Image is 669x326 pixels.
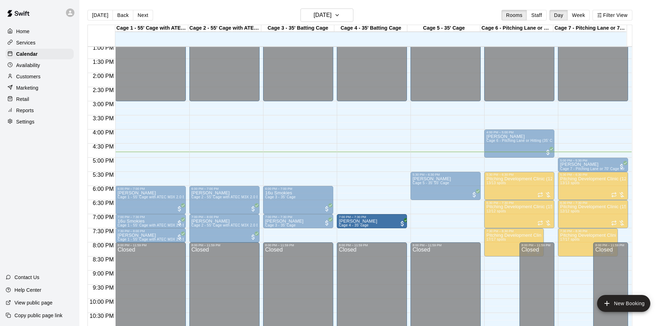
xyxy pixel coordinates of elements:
[618,163,625,170] span: All customers have paid
[115,228,186,242] div: 7:30 PM – 8:00 PM: Warren Isenhower
[560,209,579,213] span: 12/12 spots filled
[91,285,116,291] span: 9:30 PM
[88,299,115,305] span: 10:00 PM
[537,192,543,198] span: Recurring event
[16,107,34,114] p: Reports
[484,200,554,228] div: 6:30 PM – 7:30 PM: Pitching Development Clinic (15u-18u)
[595,243,626,247] div: 8:00 PM – 11:59 PM
[334,25,407,32] div: Cage 4 - 35' Batting Cage
[558,172,628,200] div: 5:30 PM – 6:30 PM: Pitching Development Clinic (12u-14u) 5:30-6:30
[337,214,407,228] div: 7:00 PM – 7:30 PM: Cage 4 - 35' cage
[484,172,554,200] div: 5:30 PM – 6:30 PM: Pitching Development Clinic (12u-14u) 5:30-6:30
[91,158,116,164] span: 5:00 PM
[527,10,547,20] button: Staff
[91,59,116,65] span: 1:30 PM
[484,129,554,158] div: 4:00 PM – 5:00 PM: Justin Williamson
[117,237,256,241] span: Cage 1 - 55' Cage with ATEC M3X 2.0 Baseball Pitching Machine with Auto Feeder
[16,50,38,58] p: Calendar
[91,172,116,178] span: 5:30 PM
[486,131,552,134] div: 4:00 PM – 5:00 PM
[6,60,74,71] a: Availability
[91,214,116,220] span: 7:00 PM
[6,71,74,82] a: Customers
[486,201,552,205] div: 6:30 PM – 7:30 PM
[265,223,296,227] span: Cage 3 - 35' Cage
[592,10,632,20] button: Filter View
[486,139,560,143] span: Cage 6 - Pitching Lane or Hitting (35' Cage)
[16,73,41,80] p: Customers
[558,158,628,172] div: 5:00 PM – 5:30 PM: Justin Williamson
[16,28,30,35] p: Home
[117,243,183,247] div: 8:00 PM – 11:59 PM
[410,172,481,200] div: 5:30 PM – 6:30 PM: Braxton Brinkley
[188,25,261,32] div: Cage 2 - 55' Cage with ATEC M3X 2.0 Baseball Pitching Machine
[339,215,368,219] div: 7:00 PM – 7:30 PM
[558,228,618,256] div: 7:30 PM – 8:30 PM: Pitching Development Clinic (All Ages)
[91,73,116,79] span: 2:00 PM
[265,243,331,247] div: 8:00 PM – 11:59 PM
[522,243,553,247] div: 8:00 PM – 11:59 PM
[407,25,480,32] div: Cage 5 - 35' Cage
[611,220,617,226] span: Recurring event
[191,223,409,227] span: Cage 2 - 55' Cage with ATEC M3X 2.0 Baseball Pitching Machine and ATEC M1J Softball Pitching Mach...
[560,229,615,233] div: 7:30 PM – 8:30 PM
[549,10,568,20] button: Day
[6,37,74,48] a: Services
[560,159,626,162] div: 5:00 PM – 5:30 PM
[91,228,116,234] span: 7:30 PM
[413,173,479,176] div: 5:30 PM – 6:30 PM
[91,271,116,277] span: 9:00 PM
[486,181,506,185] span: 13/13 spots filled
[413,243,479,247] div: 8:00 PM – 11:59 PM
[16,39,36,46] p: Services
[115,186,186,214] div: 6:00 PM – 7:00 PM: Alex Coulter
[6,116,74,127] a: Settings
[191,195,409,199] span: Cage 2 - 55' Cage with ATEC M3X 2.0 Baseball Pitching Machine and ATEC M1J Softball Pitching Mach...
[339,223,369,227] span: Cage 4 - 35' cage
[117,187,183,191] div: 6:00 PM – 7:00 PM
[611,192,617,198] span: Recurring event
[16,118,35,125] p: Settings
[265,187,331,191] div: 6:00 PM – 7:00 PM
[14,286,41,294] p: Help Center
[480,25,553,32] div: Cage 6 - Pitching Lane or Hitting (35' Cage)
[263,186,333,214] div: 6:00 PM – 7:00 PM: Cage 3 - 35' Cage
[6,94,74,104] a: Retail
[14,299,53,306] p: View public page
[14,312,62,319] p: Copy public page link
[6,26,74,37] a: Home
[112,10,133,20] button: Back
[191,187,257,191] div: 6:00 PM – 7:00 PM
[91,242,116,248] span: 8:00 PM
[91,45,116,51] span: 1:00 PM
[117,195,256,199] span: Cage 1 - 55' Cage with ATEC M3X 2.0 Baseball Pitching Machine with Auto Feeder
[484,228,544,256] div: 7:30 PM – 8:30 PM: Pitching Development Clinic (All Ages)
[250,234,257,241] span: All customers have paid
[553,25,626,32] div: Cage 7 - Pitching Lane or 70' Cage for live at-bats
[191,243,257,247] div: 8:00 PM – 11:59 PM
[567,10,590,20] button: Week
[501,10,527,20] button: Rooms
[91,144,116,150] span: 4:30 PM
[560,167,644,171] span: Cage 7 - Pitching Lane or 70' Cage for live at-bats
[486,229,542,233] div: 7:30 PM – 8:30 PM
[6,49,74,59] div: Calendar
[91,200,116,206] span: 6:30 PM
[261,25,334,32] div: Cage 3 - 35' Batting Cage
[176,234,183,241] span: All customers have paid
[6,83,74,93] a: Marketing
[323,219,330,227] span: All customers have paid
[117,229,183,233] div: 7:30 PM – 8:00 PM
[265,195,296,199] span: Cage 3 - 35' Cage
[486,209,506,213] span: 12/12 spots filled
[250,205,257,212] span: All customers have paid
[339,243,405,247] div: 8:00 PM – 11:59 PM
[300,8,353,22] button: [DATE]
[189,186,260,214] div: 6:00 PM – 7:00 PM: Jon Zeimet
[133,10,153,20] button: Next
[6,105,74,116] a: Reports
